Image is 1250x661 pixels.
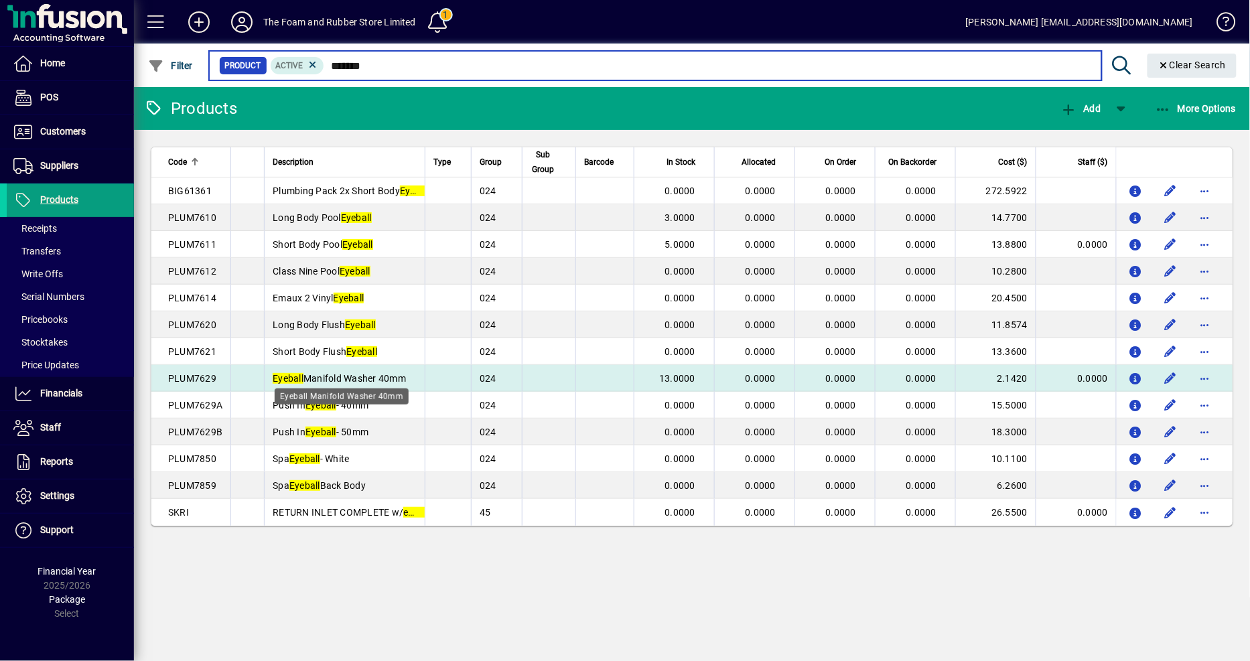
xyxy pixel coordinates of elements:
[1194,368,1216,389] button: More options
[340,266,370,277] em: Eyeball
[1194,287,1216,309] button: More options
[803,155,868,169] div: On Order
[480,266,496,277] span: 024
[906,266,937,277] span: 0.0000
[1194,207,1216,228] button: More options
[480,293,496,303] span: 024
[273,155,314,169] span: Description
[263,11,416,33] div: The Foam and Rubber Store Limited
[826,373,857,384] span: 0.0000
[955,365,1036,392] td: 2.1420
[1160,180,1181,202] button: Edit
[305,400,336,411] em: Eyeball
[38,566,96,577] span: Financial Year
[665,319,696,330] span: 0.0000
[13,269,63,279] span: Write Offs
[273,507,433,518] span: RETURN INLET COMPLETE w/
[148,60,193,71] span: Filter
[289,453,320,464] em: Eyeball
[168,427,222,437] span: PLUM7629B
[955,258,1036,285] td: 10.2800
[168,507,189,518] span: SKRI
[888,155,936,169] span: On Backorder
[7,217,134,240] a: Receipts
[145,54,196,78] button: Filter
[13,360,79,370] span: Price Updates
[7,149,134,183] a: Suppliers
[178,10,220,34] button: Add
[1036,499,1116,526] td: 0.0000
[273,266,370,277] span: Class Nine Pool
[7,514,134,547] a: Support
[1194,180,1216,202] button: More options
[273,427,368,437] span: Push In - 50mm
[273,212,371,223] span: Long Body Pool
[40,126,86,137] span: Customers
[7,115,134,149] a: Customers
[40,388,82,398] span: Financials
[665,239,696,250] span: 5.0000
[345,319,376,330] em: Eyeball
[746,319,776,330] span: 0.0000
[665,293,696,303] span: 0.0000
[1206,3,1233,46] a: Knowledge Base
[168,319,216,330] span: PLUM7620
[955,231,1036,258] td: 13.8800
[906,427,937,437] span: 0.0000
[1194,314,1216,336] button: More options
[168,293,216,303] span: PLUM7614
[1160,448,1181,469] button: Edit
[826,346,857,357] span: 0.0000
[271,57,324,74] mat-chip: Activation Status: Active
[1194,475,1216,496] button: More options
[665,186,696,196] span: 0.0000
[168,373,216,384] span: PLUM7629
[334,293,364,303] em: Eyeball
[665,480,696,491] span: 0.0000
[1160,207,1181,228] button: Edit
[273,453,349,464] span: Spa - White
[1194,234,1216,255] button: More options
[1194,394,1216,416] button: More options
[667,155,695,169] span: In Stock
[480,507,491,518] span: 45
[273,400,368,411] span: Push In - 40mm
[273,319,376,330] span: Long Body Flush
[40,456,73,467] span: Reports
[955,419,1036,445] td: 18.3000
[746,507,776,518] span: 0.0000
[400,186,431,196] em: Eyeball
[746,293,776,303] span: 0.0000
[1155,103,1237,114] span: More Options
[13,223,57,234] span: Receipts
[659,373,695,384] span: 13.0000
[40,160,78,171] span: Suppliers
[746,346,776,357] span: 0.0000
[955,338,1036,365] td: 13.3600
[955,392,1036,419] td: 15.5000
[1060,103,1101,114] span: Add
[746,239,776,250] span: 0.0000
[584,155,626,169] div: Barcode
[955,285,1036,311] td: 20.4500
[168,266,216,277] span: PLUM7612
[906,186,937,196] span: 0.0000
[480,239,496,250] span: 024
[276,61,303,70] span: Active
[480,346,496,357] span: 024
[723,155,788,169] div: Allocated
[746,212,776,223] span: 0.0000
[273,239,373,250] span: Short Body Pool
[49,594,85,605] span: Package
[1036,231,1116,258] td: 0.0000
[40,194,78,205] span: Products
[403,507,433,518] em: eyeball
[906,507,937,518] span: 0.0000
[746,427,776,437] span: 0.0000
[273,373,406,384] span: Manifold Washer 40mm
[480,427,496,437] span: 024
[7,445,134,479] a: Reports
[826,266,857,277] span: 0.0000
[1194,421,1216,443] button: More options
[7,240,134,263] a: Transfers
